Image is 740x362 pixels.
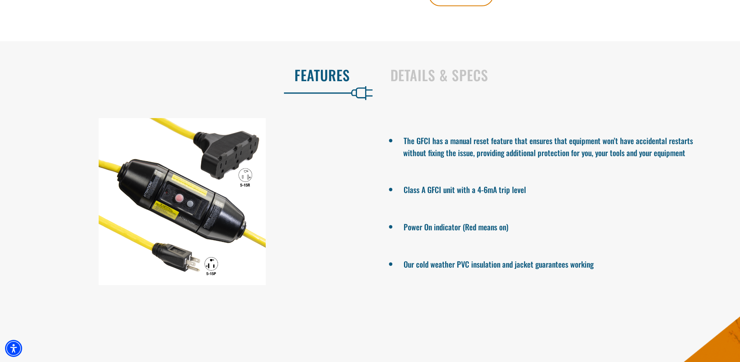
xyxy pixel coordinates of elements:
[403,133,713,158] li: The GFCI has a manual reset feature that ensures that equipment won’t have accidental restarts wi...
[16,67,350,83] h2: Features
[5,340,22,357] div: Accessibility Menu
[403,256,713,270] li: Our cold weather PVC insulation and jacket guarantees working
[403,182,713,196] li: Class A GFCI unit with a 4-6mA trip level
[403,219,713,233] li: Power On indicator (Red means on)
[390,67,724,83] h2: Details & Specs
